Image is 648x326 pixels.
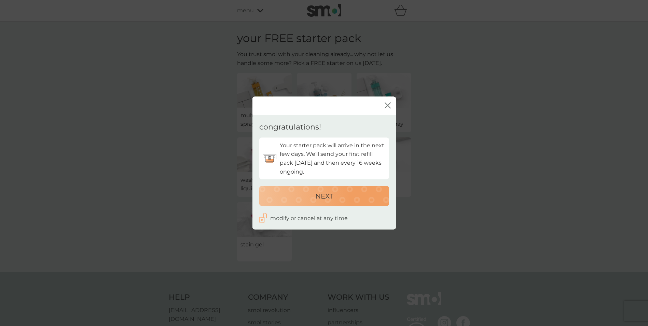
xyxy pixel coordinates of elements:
p: NEXT [315,191,333,202]
p: Your starter pack will arrive in the next few days. We’ll send your first refill pack [DATE] and ... [280,141,386,176]
button: NEXT [259,186,389,206]
p: congratulations! [259,122,321,133]
button: close [385,102,391,109]
p: modify or cancel at any time [270,214,348,223]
